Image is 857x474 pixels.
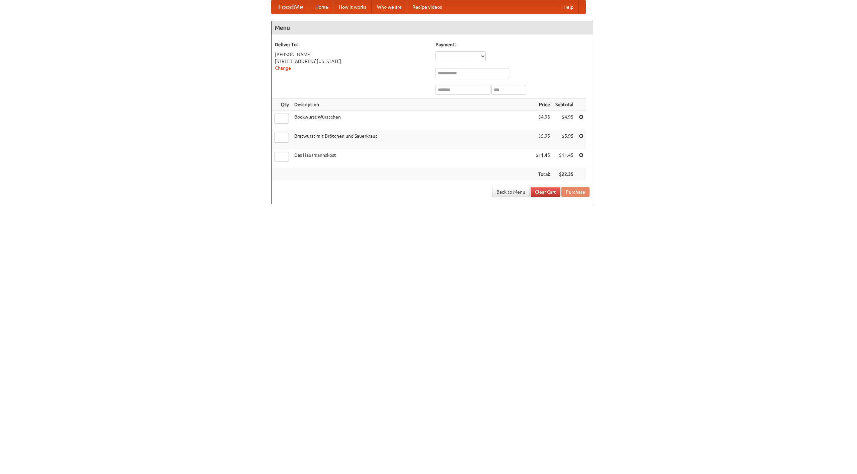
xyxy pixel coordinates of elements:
[553,149,576,168] td: $11.45
[436,41,590,48] h5: Payment:
[275,58,429,65] div: [STREET_ADDRESS][US_STATE]
[553,168,576,181] th: $22.35
[533,111,553,130] td: $4.95
[333,0,372,14] a: How it works
[553,98,576,111] th: Subtotal
[271,0,310,14] a: FoodMe
[271,21,593,35] h4: Menu
[275,41,429,48] h5: Deliver To:
[558,0,579,14] a: Help
[275,65,291,71] a: Change
[533,130,553,149] td: $5.95
[561,187,590,197] button: Purchase
[292,130,533,149] td: Bratwurst mit Brötchen und Sauerkraut
[407,0,447,14] a: Recipe videos
[292,149,533,168] td: Das Hausmannskost
[271,98,292,111] th: Qty
[553,111,576,130] td: $4.95
[292,98,533,111] th: Description
[533,149,553,168] td: $11.45
[533,168,553,181] th: Total:
[531,187,560,197] a: Clear Cart
[275,51,429,58] div: [PERSON_NAME]
[492,187,530,197] a: Back to Menu
[292,111,533,130] td: Bockwurst Würstchen
[533,98,553,111] th: Price
[553,130,576,149] td: $5.95
[372,0,407,14] a: Who we are
[310,0,333,14] a: Home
